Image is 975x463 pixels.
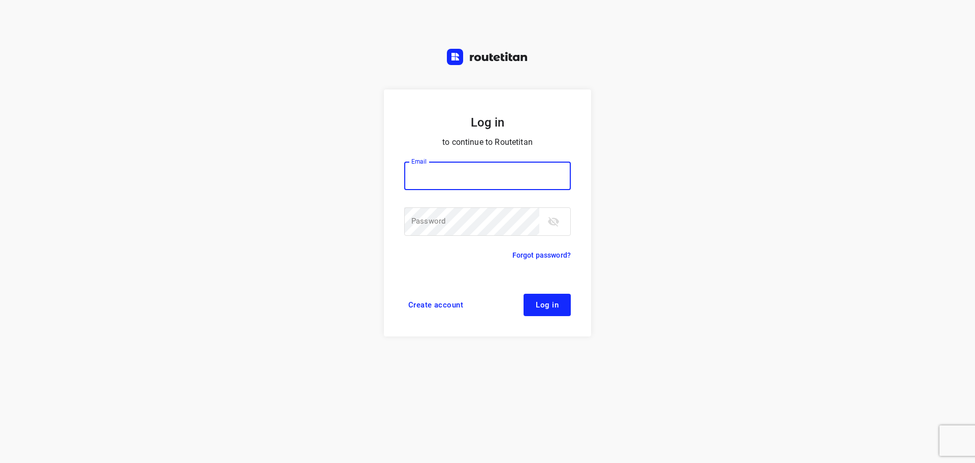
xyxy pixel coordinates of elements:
[447,49,528,65] img: Routetitan
[408,301,463,309] span: Create account
[404,114,571,131] h5: Log in
[404,135,571,149] p: to continue to Routetitan
[447,49,528,68] a: Routetitan
[536,301,559,309] span: Log in
[524,294,571,316] button: Log in
[543,211,564,232] button: toggle password visibility
[404,294,467,316] a: Create account
[512,249,571,261] a: Forgot password?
